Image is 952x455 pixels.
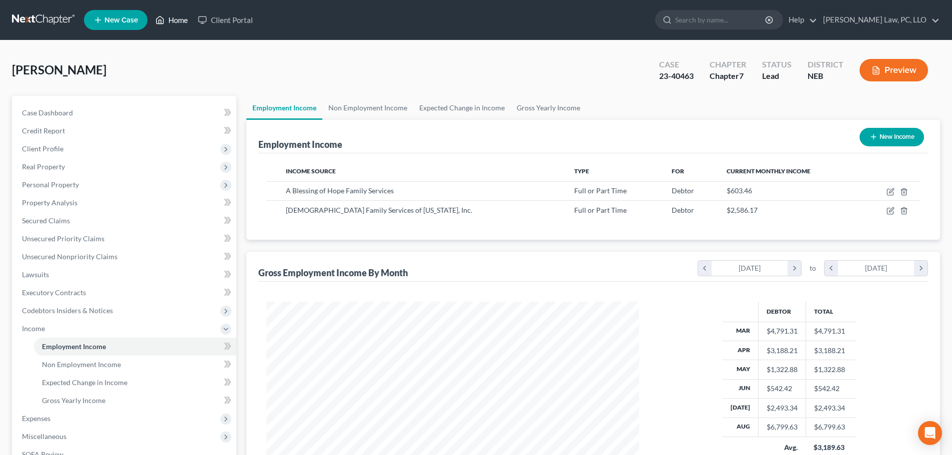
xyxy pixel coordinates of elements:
span: For [672,167,684,175]
span: Case Dashboard [22,108,73,117]
th: May [723,360,759,379]
div: NEB [808,70,844,82]
a: Non Employment Income [322,96,413,120]
span: Real Property [22,162,65,171]
div: Employment Income [258,138,342,150]
th: Total [806,302,857,322]
span: Unsecured Priority Claims [22,234,104,243]
a: Executory Contracts [14,284,236,302]
td: $1,322.88 [806,360,857,379]
span: Expenses [22,414,50,423]
a: Expected Change in Income [34,374,236,392]
span: Gross Yearly Income [42,396,105,405]
span: 7 [739,71,744,80]
a: Non Employment Income [34,356,236,374]
span: Debtor [672,186,694,195]
div: $3,189.63 [814,443,849,453]
a: Help [784,11,817,29]
span: Personal Property [22,180,79,189]
span: Expected Change in Income [42,378,127,387]
a: Home [150,11,193,29]
span: A Blessing of Hope Family Services [286,186,394,195]
a: Employment Income [34,338,236,356]
span: Employment Income [42,342,106,351]
div: 23-40463 [659,70,694,82]
th: Mar [723,322,759,341]
a: Employment Income [246,96,322,120]
span: Type [574,167,589,175]
div: $6,799.63 [767,422,798,432]
span: Full or Part Time [574,186,627,195]
span: [PERSON_NAME] [12,62,106,77]
td: $3,188.21 [806,341,857,360]
div: Gross Employment Income By Month [258,267,408,279]
a: Case Dashboard [14,104,236,122]
div: $4,791.31 [767,326,798,336]
span: Executory Contracts [22,288,86,297]
a: Property Analysis [14,194,236,212]
span: Unsecured Nonpriority Claims [22,252,117,261]
th: Aug [723,418,759,437]
a: Unsecured Priority Claims [14,230,236,248]
th: Debtor [758,302,806,322]
div: [DATE] [712,261,788,276]
a: Lawsuits [14,266,236,284]
span: Income Source [286,167,336,175]
button: New Income [860,128,924,146]
button: Preview [860,59,928,81]
a: Gross Yearly Income [34,392,236,410]
i: chevron_right [914,261,928,276]
div: Case [659,59,694,70]
span: $603.46 [727,186,752,195]
div: $1,322.88 [767,365,798,375]
div: [DATE] [838,261,915,276]
i: chevron_left [698,261,712,276]
td: $2,493.34 [806,399,857,418]
i: chevron_left [825,261,838,276]
div: Chapter [710,59,746,70]
i: chevron_right [788,261,801,276]
span: Full or Part Time [574,206,627,214]
a: Gross Yearly Income [511,96,586,120]
span: Income [22,324,45,333]
span: Non Employment Income [42,360,121,369]
span: Debtor [672,206,694,214]
span: New Case [104,16,138,24]
td: $4,791.31 [806,322,857,341]
div: Lead [762,70,792,82]
div: Status [762,59,792,70]
a: Expected Change in Income [413,96,511,120]
span: Secured Claims [22,216,70,225]
span: Miscellaneous [22,432,66,441]
a: Unsecured Nonpriority Claims [14,248,236,266]
span: $2,586.17 [727,206,758,214]
a: Client Portal [193,11,258,29]
span: Client Profile [22,144,63,153]
th: [DATE] [723,399,759,418]
div: Avg. [766,443,798,453]
div: Open Intercom Messenger [918,421,942,445]
span: to [810,263,816,273]
span: [DEMOGRAPHIC_DATA] Family Services of [US_STATE], Inc. [286,206,472,214]
input: Search by name... [675,10,767,29]
td: $542.42 [806,379,857,398]
div: Chapter [710,70,746,82]
th: Jun [723,379,759,398]
td: $6,799.63 [806,418,857,437]
a: [PERSON_NAME] Law, PC, LLO [818,11,940,29]
span: Property Analysis [22,198,77,207]
div: District [808,59,844,70]
span: Lawsuits [22,270,49,279]
div: $3,188.21 [767,346,798,356]
span: Credit Report [22,126,65,135]
th: Apr [723,341,759,360]
a: Credit Report [14,122,236,140]
a: Secured Claims [14,212,236,230]
span: Current Monthly Income [727,167,811,175]
span: Codebtors Insiders & Notices [22,306,113,315]
div: $542.42 [767,384,798,394]
div: $2,493.34 [767,403,798,413]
